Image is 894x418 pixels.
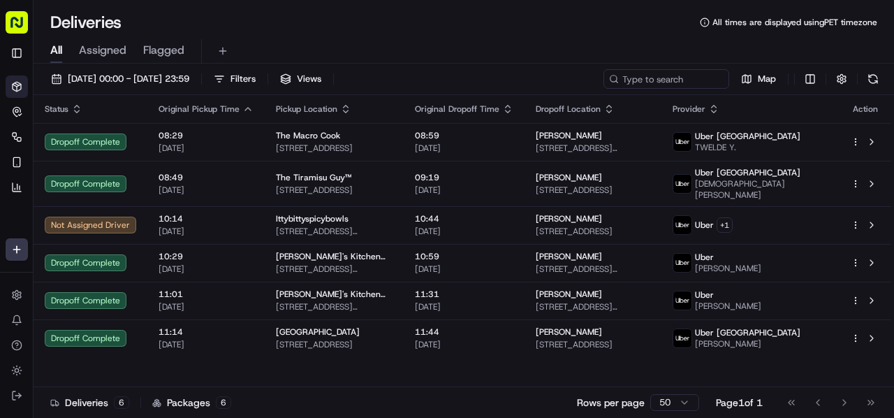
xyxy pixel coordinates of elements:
div: Page 1 of 1 [716,396,763,410]
span: All times are displayed using PET timezone [712,17,877,28]
img: uber-new-logo.jpeg [673,291,691,310]
div: 💻 [118,203,129,215]
span: [STREET_ADDRESS] [536,185,650,196]
div: Deliveries [50,396,129,410]
a: 💻API Documentation [112,196,230,222]
span: [STREET_ADDRESS][PERSON_NAME] [276,264,393,275]
span: [STREET_ADDRESS] [276,339,393,350]
span: Status [45,103,68,115]
span: Uber [GEOGRAPHIC_DATA] [695,327,800,338]
div: We're available if you need us! [47,147,177,158]
span: [PERSON_NAME] [695,263,761,274]
span: [PERSON_NAME]'s Kitchen LLC [276,251,393,262]
span: [PERSON_NAME] [536,130,602,141]
span: [PERSON_NAME] [536,251,602,262]
span: API Documentation [132,202,224,216]
button: Start new chat [237,137,254,154]
span: Dropoff Location [536,103,601,115]
span: [DATE] [159,264,254,275]
button: [DATE] 00:00 - [DATE] 23:59 [45,69,196,89]
span: Uber [GEOGRAPHIC_DATA] [695,131,800,142]
img: uber-new-logo.jpeg [673,133,691,151]
input: Got a question? Start typing here... [36,89,251,104]
div: Packages [152,396,231,410]
span: [PERSON_NAME] [695,301,761,312]
span: [STREET_ADDRESS][US_STATE] [536,264,650,275]
span: 08:49 [159,172,254,183]
span: Uber [695,252,714,263]
span: [DATE] [415,226,513,237]
img: uber-new-logo.jpeg [673,216,691,234]
span: 11:01 [159,289,254,300]
p: Welcome 👋 [14,55,254,78]
span: [STREET_ADDRESS] [276,185,393,196]
span: Map [758,73,776,85]
span: The Tiramisu Guy™ [276,172,351,183]
span: [STREET_ADDRESS][PERSON_NAME] [536,143,650,154]
span: [DATE] [415,264,513,275]
span: [STREET_ADDRESS][PERSON_NAME] [276,301,393,312]
span: [STREET_ADDRESS][US_STATE] [536,301,650,312]
span: [STREET_ADDRESS][PERSON_NAME] [276,226,393,237]
span: [PERSON_NAME] [536,172,602,183]
span: 11:44 [415,326,513,338]
span: [DATE] [159,301,254,312]
p: Rows per page [577,396,645,410]
span: [GEOGRAPHIC_DATA] [276,326,360,338]
img: uber-new-logo.jpeg [673,329,691,347]
span: [PERSON_NAME] [536,213,602,224]
span: Uber [695,289,714,301]
span: Flagged [143,42,184,59]
span: [DATE] [415,185,513,196]
span: [DATE] [415,301,513,312]
button: +1 [717,217,733,233]
span: Original Pickup Time [159,103,240,115]
span: The Macro Cook [276,130,340,141]
span: 08:29 [159,130,254,141]
span: Provider [673,103,705,115]
button: Map [735,69,782,89]
span: 11:31 [415,289,513,300]
div: 6 [216,396,231,409]
a: Powered byPylon [98,236,169,247]
span: [DATE] [159,143,254,154]
img: uber-new-logo.jpeg [673,175,691,193]
span: Ittybittyspicybowls [276,213,349,224]
span: 10:29 [159,251,254,262]
div: Start new chat [47,133,229,147]
span: [PERSON_NAME] [536,326,602,338]
span: [PERSON_NAME] [695,338,800,349]
span: 10:59 [415,251,513,262]
span: Pickup Location [276,103,337,115]
span: [DATE] [415,339,513,350]
img: uber-new-logo.jpeg [673,254,691,272]
span: 10:44 [415,213,513,224]
span: [DEMOGRAPHIC_DATA][PERSON_NAME] [695,178,828,201]
span: 10:14 [159,213,254,224]
span: [STREET_ADDRESS] [276,143,393,154]
span: TWELDE Y. [695,142,800,153]
span: [DATE] [159,339,254,350]
span: 09:19 [415,172,513,183]
span: Views [297,73,321,85]
div: Action [851,103,880,115]
img: 1736555255976-a54dd68f-1ca7-489b-9aae-adbdc363a1c4 [14,133,39,158]
span: Assigned [79,42,126,59]
h1: Deliveries [50,11,122,34]
img: Nash [14,13,42,41]
button: Filters [207,69,262,89]
span: Uber [GEOGRAPHIC_DATA] [695,167,800,178]
button: Refresh [863,69,883,89]
button: Views [274,69,328,89]
span: 08:59 [415,130,513,141]
span: [DATE] [159,226,254,237]
span: All [50,42,62,59]
a: 📗Knowledge Base [8,196,112,222]
div: 📗 [14,203,25,215]
span: Uber [695,219,714,231]
span: Pylon [139,236,169,247]
input: Type to search [603,69,729,89]
span: [STREET_ADDRESS] [536,339,650,350]
span: [STREET_ADDRESS] [536,226,650,237]
div: 6 [114,396,129,409]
